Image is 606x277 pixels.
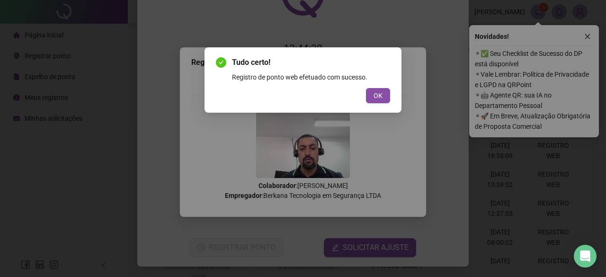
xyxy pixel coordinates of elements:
div: Registro de ponto web efetuado com sucesso. [232,72,390,82]
span: OK [374,90,383,101]
button: OK [366,88,390,103]
div: Open Intercom Messenger [574,245,597,268]
span: check-circle [216,57,226,68]
span: Tudo certo! [232,57,390,68]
